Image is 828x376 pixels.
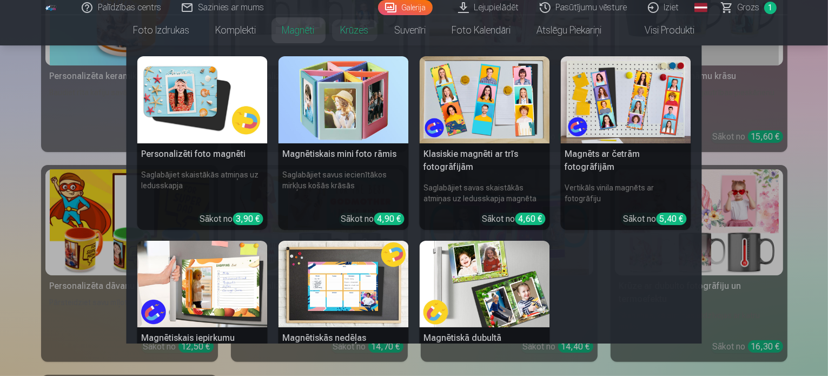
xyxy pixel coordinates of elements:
[615,15,708,45] a: Visi produkti
[137,143,268,165] h5: Personalizēti foto magnēti
[482,213,546,226] div: Sākot no
[279,143,409,165] h5: Magnētiskais mini foto rāmis
[420,143,550,178] h5: Klasiskie magnēti ar trīs fotogrāfijām
[515,213,546,225] div: 4,60 €
[420,327,550,362] h5: Magnētiskā dubultā fotogrāfija 6x9 cm
[657,213,687,225] div: 5,40 €
[137,165,268,208] h6: Saglabājiet skaistākās atmiņas uz ledusskapja
[137,56,268,230] a: Personalizēti foto magnētiPersonalizēti foto magnētiSaglabājiet skaistākās atmiņas uz ledusskapja...
[137,327,268,362] h5: Magnētiskais iepirkumu saraksts
[561,56,691,143] img: Magnēts ar četrām fotogrāfijām
[420,56,550,230] a: Klasiskie magnēti ar trīs fotogrāfijāmKlasiskie magnēti ar trīs fotogrāfijāmSaglabājiet savas ska...
[420,178,550,208] h6: Saglabājiet savas skaistākās atmiņas uz ledusskapja magnēta
[200,213,263,226] div: Sākot no
[233,213,263,225] div: 3,90 €
[382,15,439,45] a: Suvenīri
[269,15,328,45] a: Magnēti
[45,4,57,11] img: /fa1
[439,15,524,45] a: Foto kalendāri
[341,213,405,226] div: Sākot no
[764,2,777,14] span: 1
[561,56,691,230] a: Magnēts ar četrām fotogrāfijāmMagnēts ar četrām fotogrāfijāmVertikāls vinila magnēts ar fotogrāfi...
[561,178,691,208] h6: Vertikāls vinila magnēts ar fotogrāfiju
[279,241,409,328] img: Magnētiskās nedēļas piezīmes/grafiki 20x30 cm
[279,327,409,362] h5: Magnētiskās nedēļas piezīmes/grafiki 20x30 cm
[279,165,409,208] h6: Saglabājiet savus iecienītākos mirkļus košās krāsās
[420,56,550,143] img: Klasiskie magnēti ar trīs fotogrāfijām
[279,56,409,143] img: Magnētiskais mini foto rāmis
[121,15,203,45] a: Foto izdrukas
[137,241,268,328] img: Magnētiskais iepirkumu saraksts
[279,56,409,230] a: Magnētiskais mini foto rāmisMagnētiskais mini foto rāmisSaglabājiet savus iecienītākos mirkļus ko...
[524,15,615,45] a: Atslēgu piekariņi
[738,1,760,14] span: Grozs
[624,213,687,226] div: Sākot no
[420,241,550,328] img: Magnētiskā dubultā fotogrāfija 6x9 cm
[328,15,382,45] a: Krūzes
[203,15,269,45] a: Komplekti
[561,143,691,178] h5: Magnēts ar četrām fotogrāfijām
[137,56,268,143] img: Personalizēti foto magnēti
[374,213,405,225] div: 4,90 €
